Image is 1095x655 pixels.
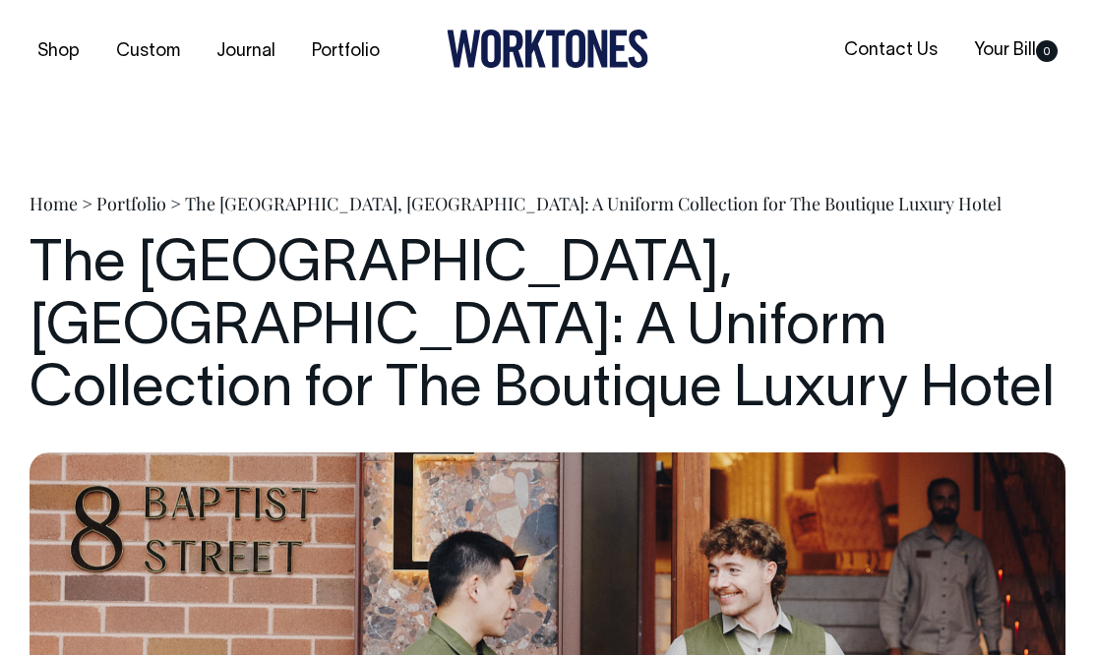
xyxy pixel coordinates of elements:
[304,35,388,68] a: Portfolio
[170,192,181,215] span: >
[185,192,1002,215] span: The [GEOGRAPHIC_DATA], [GEOGRAPHIC_DATA]: A Uniform Collection for The Boutique Luxury Hotel
[1036,40,1058,62] span: 0
[30,35,88,68] a: Shop
[30,192,78,215] a: Home
[966,34,1065,67] a: Your Bill0
[30,235,1065,423] h1: The [GEOGRAPHIC_DATA], [GEOGRAPHIC_DATA]: A Uniform Collection for The Boutique Luxury Hotel
[836,34,945,67] a: Contact Us
[82,192,92,215] span: >
[209,35,283,68] a: Journal
[96,192,166,215] a: Portfolio
[108,35,188,68] a: Custom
